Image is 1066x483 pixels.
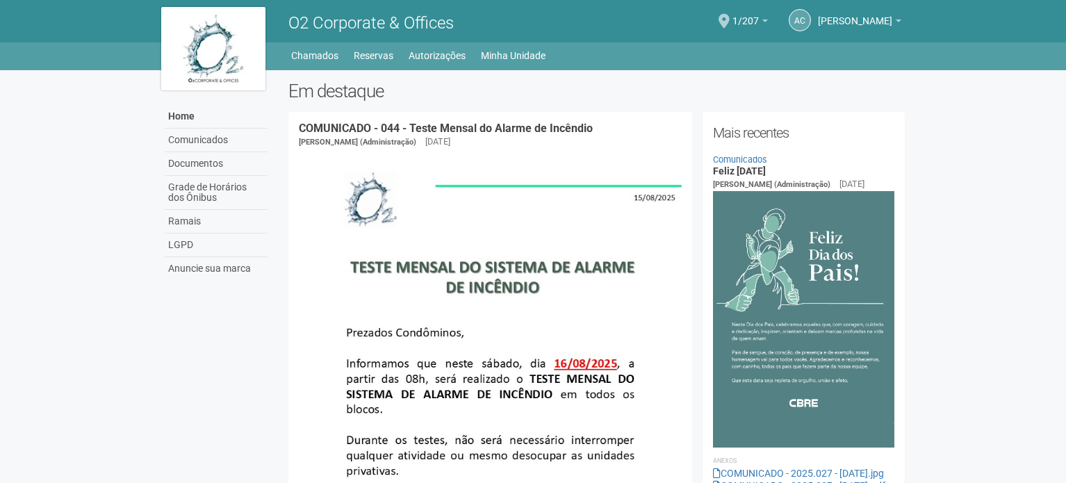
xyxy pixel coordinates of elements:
[165,129,268,152] a: Comunicados
[161,7,265,90] img: logo.jpg
[354,46,393,65] a: Reservas
[789,9,811,31] a: AC
[481,46,546,65] a: Minha Unidade
[713,455,894,467] li: Anexos
[288,81,905,101] h2: Em destaque
[165,152,268,176] a: Documentos
[425,136,450,148] div: [DATE]
[291,46,338,65] a: Chamados
[732,2,759,26] span: 1/207
[165,210,268,234] a: Ramais
[732,17,768,28] a: 1/207
[288,13,454,33] span: O2 Corporate & Offices
[818,2,892,26] span: Andréa Cunha
[818,17,901,28] a: [PERSON_NAME]
[713,154,767,165] a: Comunicados
[409,46,466,65] a: Autorizações
[713,468,884,479] a: COMUNICADO - 2025.027 - [DATE].jpg
[165,234,268,257] a: LGPD
[713,191,894,448] img: COMUNICADO%20-%202025.027%20-%20Dia%20dos%20Pais.jpg
[299,122,593,135] a: COMUNICADO - 044 - Teste Mensal do Alarme de Incêndio
[165,176,268,210] a: Grade de Horários dos Ônibus
[713,180,830,189] span: [PERSON_NAME] (Administração)
[713,165,766,177] a: Feliz [DATE]
[165,257,268,280] a: Anuncie sua marca
[713,122,894,143] h2: Mais recentes
[299,138,416,147] span: [PERSON_NAME] (Administração)
[839,178,864,190] div: [DATE]
[165,105,268,129] a: Home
